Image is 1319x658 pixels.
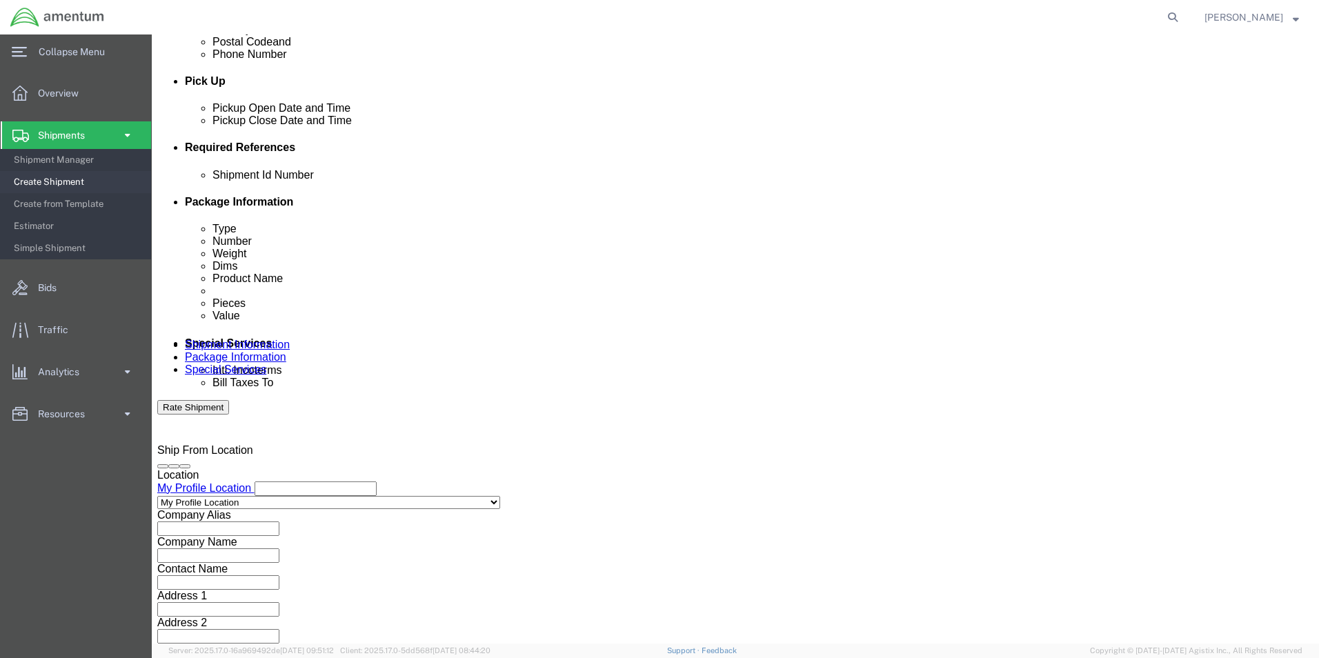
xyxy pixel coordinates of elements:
[38,121,95,149] span: Shipments
[38,274,66,301] span: Bids
[1,274,151,301] a: Bids
[1,358,151,386] a: Analytics
[1,316,151,343] a: Traffic
[14,212,141,240] span: Estimator
[702,646,737,655] a: Feedback
[10,7,105,28] img: logo
[14,235,141,262] span: Simple Shipment
[38,316,78,343] span: Traffic
[38,358,89,386] span: Analytics
[152,34,1319,644] iframe: FS Legacy Container
[39,38,115,66] span: Collapse Menu
[1090,645,1302,657] span: Copyright © [DATE]-[DATE] Agistix Inc., All Rights Reserved
[38,400,95,428] span: Resources
[1,400,151,428] a: Resources
[1,121,151,149] a: Shipments
[14,146,141,174] span: Shipment Manager
[38,79,88,107] span: Overview
[433,646,490,655] span: [DATE] 08:44:20
[168,646,334,655] span: Server: 2025.17.0-16a969492de
[1,79,151,107] a: Overview
[1204,10,1283,25] span: Zachary Bolhuis
[14,168,141,196] span: Create Shipment
[667,646,702,655] a: Support
[1204,9,1300,26] button: [PERSON_NAME]
[14,190,141,218] span: Create from Template
[340,646,490,655] span: Client: 2025.17.0-5dd568f
[280,646,334,655] span: [DATE] 09:51:12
